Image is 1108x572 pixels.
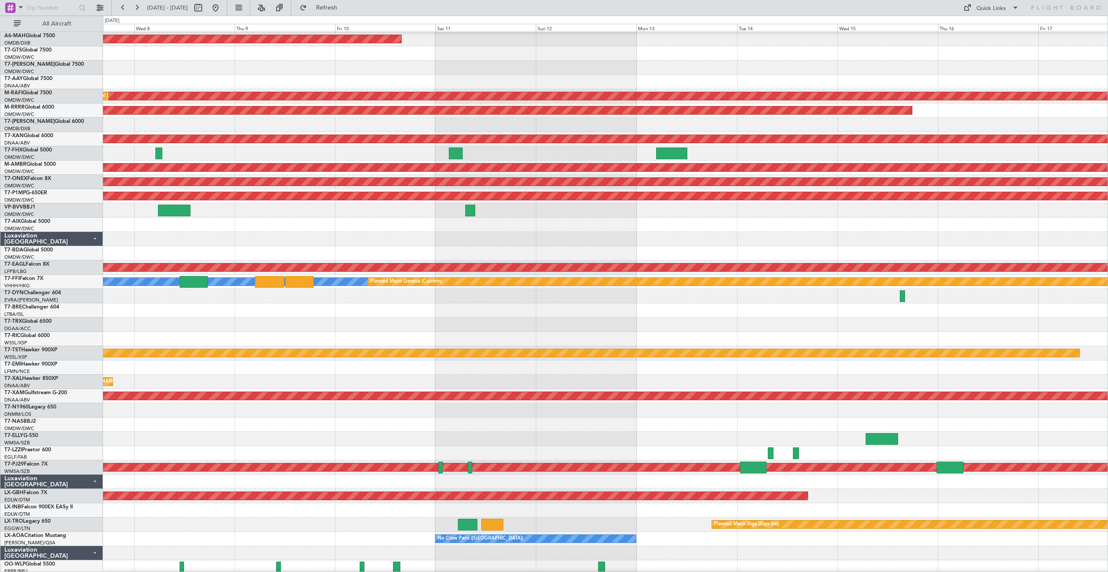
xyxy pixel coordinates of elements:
a: T7-FHXGlobal 5000 [4,148,52,153]
span: T7-AIX [4,219,21,224]
a: OMDW/DWC [4,68,34,75]
span: T7-RIC [4,333,20,338]
a: LX-GBHFalcon 7X [4,490,47,495]
a: [PERSON_NAME]/QSA [4,540,55,546]
a: T7-PJ29Falcon 7X [4,462,48,467]
a: T7-[PERSON_NAME]Global 7500 [4,62,84,67]
span: M-RAFI [4,90,23,96]
a: LX-INBFalcon 900EX EASy II [4,505,73,510]
span: T7-FFI [4,276,19,281]
div: Planned Maint Riga (Riga Intl) [714,518,779,531]
a: T7-TSTHawker 900XP [4,347,57,353]
div: Wed 15 [837,24,938,32]
a: OMDW/DWC [4,425,34,432]
a: T7-N1960Legacy 650 [4,405,56,410]
span: T7-DYN [4,290,24,296]
a: T7-EAGLFalcon 8X [4,262,49,267]
a: OMDW/DWC [4,254,34,260]
div: Wed 8 [134,24,235,32]
span: VP-BVV [4,205,23,210]
button: Refresh [296,1,348,15]
a: LFPB/LBG [4,268,27,275]
a: DGAA/ACC [4,325,31,332]
div: Tue 14 [737,24,837,32]
div: Planned Maint Geneva (Cointrin) [370,275,442,288]
span: T7-P1MP [4,190,26,196]
a: OMDW/DWC [4,168,34,175]
div: Thu 16 [938,24,1038,32]
a: OMDW/DWC [4,225,34,232]
a: OMDB/DXB [4,40,30,46]
a: T7-XALHawker 850XP [4,376,58,381]
span: T7-TST [4,347,21,353]
span: T7-XAN [4,133,24,138]
div: Fri 10 [335,24,435,32]
a: LX-TROLegacy 650 [4,519,51,524]
div: Thu 9 [235,24,335,32]
a: EVRA/[PERSON_NAME] [4,297,58,303]
span: T7-EAGL [4,262,26,267]
a: EDLW/DTM [4,497,30,503]
span: T7-N1960 [4,405,29,410]
a: OMDW/DWC [4,154,34,161]
span: T7-AAY [4,76,23,81]
a: OMDW/DWC [4,211,34,218]
span: LX-INB [4,505,21,510]
a: T7-ONEXFalcon 8X [4,176,51,181]
a: LFMN/NCE [4,368,30,375]
a: OMDW/DWC [4,54,34,61]
a: T7-BREChallenger 604 [4,305,59,310]
span: T7-ELLY [4,433,23,438]
a: LX-AOACitation Mustang [4,533,66,538]
a: DNAA/ABV [4,140,30,146]
span: T7-PJ29 [4,462,24,467]
a: EGLF/FAB [4,454,27,460]
button: Quick Links [959,1,1023,15]
span: LX-TRO [4,519,23,524]
input: Trip Number [26,1,76,14]
span: [DATE] - [DATE] [147,4,188,12]
a: M-RRRRGlobal 6000 [4,105,54,110]
a: WMSA/SZB [4,440,30,446]
a: OO-WLPGlobal 5500 [4,562,55,567]
a: T7-XANGlobal 6000 [4,133,53,138]
a: LTBA/ISL [4,311,24,318]
span: T7-BRE [4,305,22,310]
a: T7-ELLYG-550 [4,433,38,438]
a: EGGW/LTN [4,525,30,532]
a: OMDW/DWC [4,183,34,189]
a: EDLW/DTM [4,511,30,517]
button: All Aircraft [10,17,94,31]
a: A6-MAHGlobal 7500 [4,33,55,39]
a: WMSA/SZB [4,468,30,475]
span: T7-GTS [4,48,22,53]
div: Sun 12 [536,24,636,32]
a: T7-GTSGlobal 7500 [4,48,52,53]
span: A6-MAH [4,33,26,39]
a: OMDW/DWC [4,97,34,103]
a: T7-NASBBJ2 [4,419,36,424]
span: LX-AOA [4,533,24,538]
span: Refresh [309,5,345,11]
a: DNMM/LOS [4,411,31,418]
a: T7-AIXGlobal 5000 [4,219,50,224]
div: No Crew Paris ([GEOGRAPHIC_DATA]) [438,532,523,545]
a: M-AMBRGlobal 5000 [4,162,56,167]
a: WSSL/XSP [4,354,27,360]
div: Quick Links [976,4,1006,13]
a: T7-EMIHawker 900XP [4,362,57,367]
div: Sat 11 [435,24,536,32]
a: T7-BDAGlobal 5000 [4,247,53,253]
a: T7-AAYGlobal 7500 [4,76,52,81]
a: T7-TRXGlobal 6500 [4,319,52,324]
span: T7-EMI [4,362,21,367]
span: T7-TRX [4,319,22,324]
a: T7-DYNChallenger 604 [4,290,61,296]
a: T7-[PERSON_NAME]Global 6000 [4,119,84,124]
a: T7-XAMGulfstream G-200 [4,390,67,395]
span: T7-FHX [4,148,23,153]
span: M-AMBR [4,162,26,167]
a: VHHH/HKG [4,283,30,289]
a: M-RAFIGlobal 7500 [4,90,52,96]
span: T7-LZZI [4,447,22,453]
